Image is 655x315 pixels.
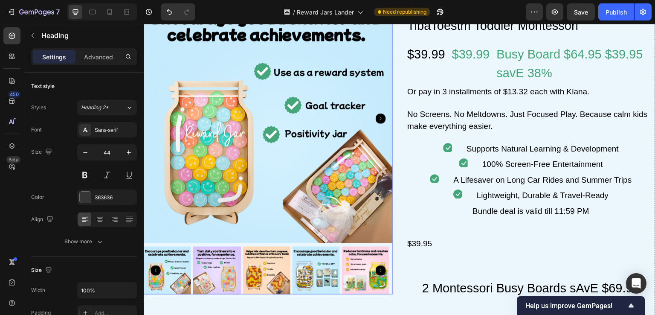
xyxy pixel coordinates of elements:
[81,104,109,111] span: Heading 2*
[95,194,135,201] div: 363636
[31,146,54,158] div: Size
[31,234,137,249] button: Show more
[232,90,242,100] button: Carousel Next Arrow
[84,52,113,61] p: Advanced
[293,8,295,17] span: /
[41,30,133,41] p: Heading
[567,3,595,20] button: Save
[31,265,54,276] div: Size
[297,8,354,17] span: Reward Jars Lander
[574,9,588,16] span: Save
[338,134,460,148] div: 100% Screen-Free Entertainment
[78,283,136,298] input: Auto
[307,20,347,41] div: $39.99
[263,61,512,75] div: Or pay in 3 installments of $13.32 each with Klana.
[144,24,655,315] iframe: Design area
[31,286,45,294] div: Width
[31,126,42,134] div: Font
[31,214,55,225] div: Align
[95,126,135,134] div: Sans-serif
[263,84,512,110] div: No Screens. No Meltdowns. Just Focused Play. Because calm kids make everything easier.
[6,156,20,163] div: Beta
[7,242,17,252] button: Carousel Back Arrow
[383,8,426,16] span: Need republishing
[263,213,512,227] div: $39.95
[525,302,626,310] span: Help us improve GemPages!
[8,91,20,98] div: 450
[77,100,137,115] button: Heading 2*
[31,193,44,201] div: Color
[31,82,55,90] div: Text style
[263,181,512,195] div: Bundle deal is valid till 11:59 PM
[322,118,476,132] div: Supports Natural Learning & Development
[626,273,646,294] div: Open Intercom Messenger
[352,20,512,59] h2: Busy Board $64.95 $39.95 savE 38%
[332,165,466,179] div: Lightweight, Durable & Travel-Ready
[598,3,634,20] button: Publish
[56,7,60,17] p: 7
[263,20,302,41] div: $39.99
[42,52,66,61] p: Settings
[263,254,512,275] h2: 2 Montessori Busy Boards sAvE $69.95
[232,242,242,252] button: Carousel Next Arrow
[309,149,489,163] div: A Lifesaver on Long Car Rides and Summer Trips
[606,8,627,17] div: Publish
[525,300,636,311] button: Show survey - Help us improve GemPages!
[3,3,64,20] button: 7
[64,237,104,246] div: Show more
[161,3,195,20] div: Undo/Redo
[31,104,46,111] div: Styles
